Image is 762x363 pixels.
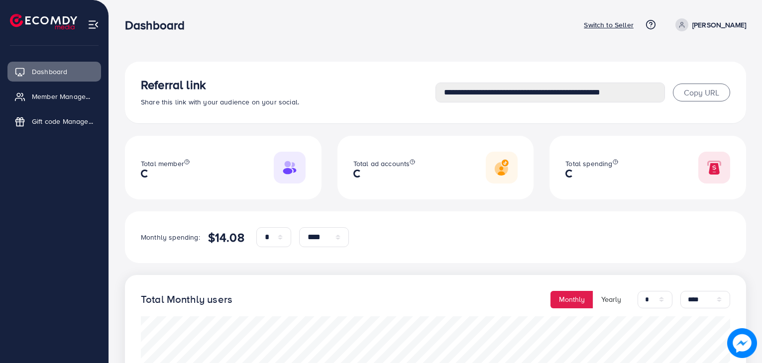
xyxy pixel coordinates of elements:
img: Responsive image [486,152,518,183]
p: [PERSON_NAME] [692,19,746,31]
a: Dashboard [7,62,101,82]
p: Monthly spending: [141,231,200,243]
span: Member Management [32,91,94,101]
span: Gift code Management [32,116,94,126]
span: Copy URL [684,87,719,98]
h3: Dashboard [125,18,193,32]
h4: $14.08 [208,230,244,245]
span: Total member [141,159,184,169]
span: Total ad accounts [353,159,410,169]
img: image [727,328,757,358]
img: menu [88,19,99,30]
a: Member Management [7,87,101,106]
button: Copy URL [673,84,730,101]
img: Responsive image [698,152,730,183]
button: Yearly [593,291,630,308]
a: Gift code Management [7,111,101,131]
button: Monthly [550,291,593,308]
span: Dashboard [32,67,67,77]
img: Responsive image [274,152,306,183]
span: Share this link with your audience on your social. [141,97,299,107]
h4: Total Monthly users [141,293,232,306]
a: [PERSON_NAME] [671,18,746,31]
p: Switch to Seller [584,19,634,31]
img: logo [10,14,77,29]
span: Total spending [565,159,612,169]
h3: Referral link [141,78,435,92]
